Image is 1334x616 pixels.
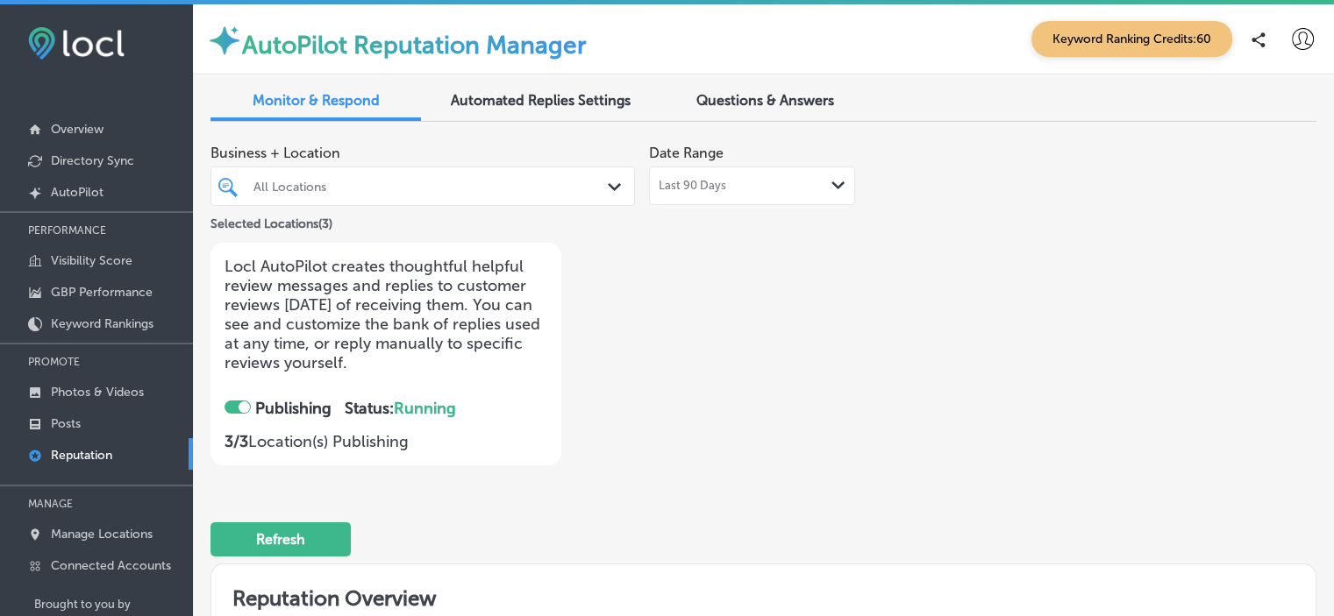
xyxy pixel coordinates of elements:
[1031,21,1232,57] span: Keyword Ranking Credits: 60
[255,399,332,418] strong: Publishing
[51,385,144,400] p: Photos & Videos
[253,179,610,194] div: All Locations
[51,527,153,542] p: Manage Locations
[207,23,242,58] img: autopilot-icon
[253,92,380,109] span: Monitor & Respond
[659,179,726,193] span: Last 90 Days
[696,92,834,109] span: Questions & Answers
[51,316,153,331] p: Keyword Rankings
[394,399,456,418] span: Running
[225,432,547,451] p: Location(s) Publishing
[51,122,103,137] p: Overview
[345,399,456,418] strong: Status:
[51,416,81,431] p: Posts
[649,145,724,161] label: Date Range
[51,153,134,168] p: Directory Sync
[34,598,193,611] p: Brought to you by
[51,448,112,463] p: Reputation
[28,27,125,60] img: fda3e92497d09a02dc62c9cd864e3231.png
[51,185,103,200] p: AutoPilot
[51,558,171,573] p: Connected Accounts
[51,285,153,300] p: GBP Performance
[451,92,631,109] span: Automated Replies Settings
[51,253,132,268] p: Visibility Score
[210,522,351,556] button: Refresh
[210,145,635,161] span: Business + Location
[225,257,547,372] p: Locl AutoPilot creates thoughtful helpful review messages and replies to customer reviews [DATE] ...
[225,432,248,451] strong: 3 / 3
[242,31,587,60] label: AutoPilot Reputation Manager
[210,209,332,231] p: Selected Locations ( 3 )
